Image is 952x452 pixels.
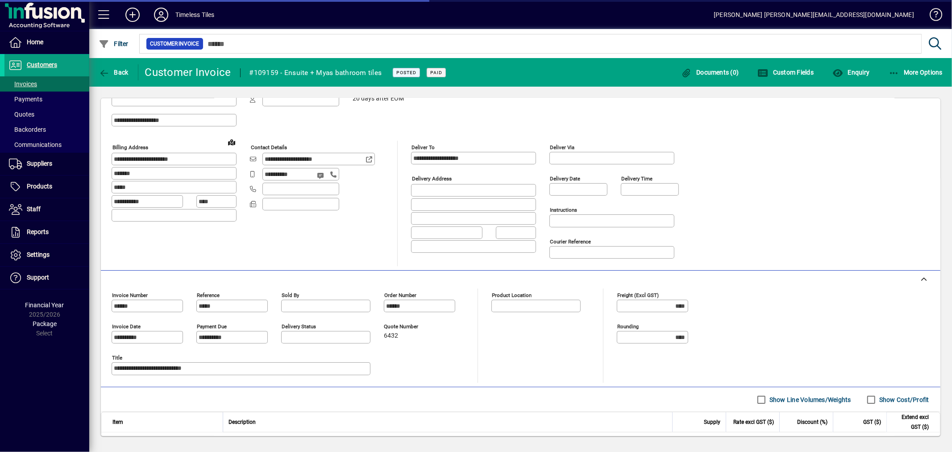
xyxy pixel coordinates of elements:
[224,135,239,149] a: View on map
[384,332,398,339] span: 6432
[145,65,231,80] div: Customer Invoice
[733,417,774,427] span: Rate excl GST ($)
[4,107,89,122] a: Quotes
[4,137,89,152] a: Communications
[118,7,147,23] button: Add
[112,292,148,298] mat-label: Invoice number
[9,80,37,88] span: Invoices
[923,2,941,31] a: Knowledge Base
[353,95,404,102] span: 20 days after EOM
[797,417,827,427] span: Discount (%)
[27,228,49,235] span: Reports
[147,7,175,23] button: Profile
[617,323,639,330] mat-label: Rounding
[4,221,89,243] a: Reports
[99,69,129,76] span: Back
[492,292,532,298] mat-label: Product location
[756,64,816,80] button: Custom Fields
[4,122,89,137] a: Backorders
[384,324,437,330] span: Quote number
[112,323,141,330] mat-label: Invoice date
[249,66,382,80] div: #109159 - Ensuite + Myas bathroom tiles
[197,323,227,330] mat-label: Payment due
[430,70,442,75] span: Paid
[25,301,64,309] span: Financial Year
[9,141,62,148] span: Communications
[4,244,89,266] a: Settings
[4,92,89,107] a: Payments
[229,417,256,427] span: Description
[832,69,869,76] span: Enquiry
[112,417,123,427] span: Item
[4,153,89,175] a: Suppliers
[863,417,881,427] span: GST ($)
[27,205,41,213] span: Staff
[27,183,52,190] span: Products
[889,69,943,76] span: More Options
[4,267,89,289] a: Support
[396,70,416,75] span: Posted
[282,323,316,330] mat-label: Delivery status
[27,38,43,46] span: Home
[384,292,416,298] mat-label: Order number
[892,412,929,432] span: Extend excl GST ($)
[617,292,659,298] mat-label: Freight (excl GST)
[96,64,131,80] button: Back
[175,8,214,22] div: Timeless Tiles
[311,165,332,186] button: Send SMS
[27,251,50,258] span: Settings
[89,64,138,80] app-page-header-button: Back
[704,417,720,427] span: Supply
[681,69,739,76] span: Documents (0)
[27,274,49,281] span: Support
[550,239,591,245] mat-label: Courier Reference
[768,395,851,404] label: Show Line Volumes/Weights
[9,96,42,103] span: Payments
[96,36,131,52] button: Filter
[197,292,220,298] mat-label: Reference
[877,395,929,404] label: Show Cost/Profit
[99,40,129,47] span: Filter
[758,69,814,76] span: Custom Fields
[27,160,52,167] span: Suppliers
[4,31,89,54] a: Home
[150,39,200,48] span: Customer Invoice
[33,320,57,327] span: Package
[9,111,34,118] span: Quotes
[412,144,435,151] mat-label: Deliver To
[9,126,46,133] span: Backorders
[621,176,653,182] mat-label: Delivery time
[830,64,872,80] button: Enquiry
[27,61,57,68] span: Customers
[282,292,299,298] mat-label: Sold by
[550,144,574,151] mat-label: Deliver via
[4,198,89,221] a: Staff
[4,176,89,198] a: Products
[714,8,914,22] div: [PERSON_NAME] [PERSON_NAME][EMAIL_ADDRESS][DOMAIN_NAME]
[112,355,122,361] mat-label: Title
[550,176,580,182] mat-label: Delivery date
[679,64,741,80] button: Documents (0)
[4,76,89,92] a: Invoices
[886,64,945,80] button: More Options
[550,207,577,213] mat-label: Instructions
